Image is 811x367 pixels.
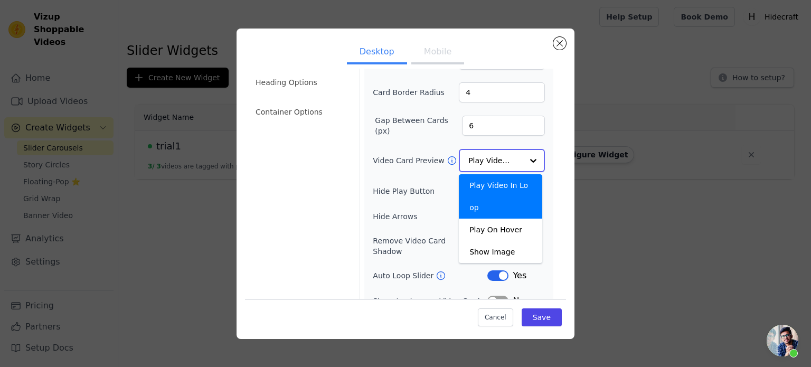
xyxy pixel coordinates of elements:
li: Heading Options [249,72,353,93]
div: Play On Hover [459,219,542,241]
li: Container Options [249,101,353,123]
span: Yes [513,269,526,282]
button: Save [522,308,562,326]
label: Gap Between Cards (px) [375,115,462,136]
label: Video Card Preview [373,155,446,166]
button: Close modal [553,37,566,50]
div: Show Image [459,241,542,263]
label: Auto Loop Slider [373,270,436,281]
div: Play Video In Loop [459,174,542,219]
label: Hide Arrows [373,211,487,222]
label: Card Border Radius [373,87,445,98]
button: Cancel [478,308,513,326]
label: Shopping Icon on Video Cards [373,296,487,306]
label: Remove Video Card Shadow [373,236,477,257]
span: No [513,295,524,307]
button: Mobile [411,41,464,64]
button: Desktop [347,41,407,64]
label: Hide Play Button [373,186,487,196]
a: Open chat [767,325,798,356]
